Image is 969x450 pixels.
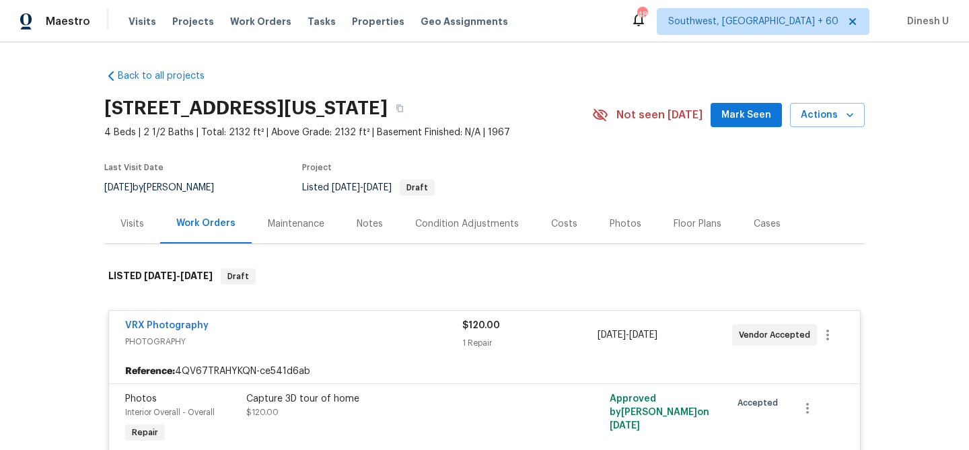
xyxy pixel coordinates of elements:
[401,184,433,192] span: Draft
[127,426,164,439] span: Repair
[363,183,392,192] span: [DATE]
[125,365,175,378] b: Reference:
[711,103,782,128] button: Mark Seen
[388,96,412,120] button: Copy Address
[46,15,90,28] span: Maestro
[902,15,949,28] span: Dinesh U
[104,163,164,172] span: Last Visit Date
[246,408,279,416] span: $120.00
[616,108,703,122] span: Not seen [DATE]
[462,321,500,330] span: $120.00
[357,217,383,231] div: Notes
[172,15,214,28] span: Projects
[125,335,462,348] span: PHOTOGRAPHY
[246,392,541,406] div: Capture 3D tour of home
[332,183,360,192] span: [DATE]
[598,330,626,340] span: [DATE]
[332,183,392,192] span: -
[125,408,215,416] span: Interior Overall - Overall
[268,217,324,231] div: Maintenance
[421,15,508,28] span: Geo Assignments
[125,394,157,404] span: Photos
[790,103,865,128] button: Actions
[104,255,865,298] div: LISTED [DATE]-[DATE]Draft
[222,270,254,283] span: Draft
[144,271,213,280] span: -
[104,183,133,192] span: [DATE]
[738,396,783,410] span: Accepted
[721,107,771,124] span: Mark Seen
[144,271,176,280] span: [DATE]
[108,268,213,285] h6: LISTED
[125,321,209,330] a: VRX Photography
[610,421,640,430] span: [DATE]
[551,217,577,231] div: Costs
[668,15,838,28] span: Southwest, [GEOGRAPHIC_DATA] + 60
[302,163,332,172] span: Project
[801,107,854,124] span: Actions
[674,217,721,231] div: Floor Plans
[129,15,156,28] span: Visits
[104,102,388,115] h2: [STREET_ADDRESS][US_STATE]
[176,217,236,230] div: Work Orders
[104,180,230,196] div: by [PERSON_NAME]
[610,394,709,430] span: Approved by [PERSON_NAME] on
[109,359,860,383] div: 4QV67TRAHYKQN-ce541d6ab
[180,271,213,280] span: [DATE]
[637,8,647,22] div: 489
[352,15,404,28] span: Properties
[754,217,781,231] div: Cases
[739,328,816,342] span: Vendor Accepted
[598,328,657,342] span: -
[308,17,336,26] span: Tasks
[104,69,234,83] a: Back to all projects
[610,217,641,231] div: Photos
[415,217,519,231] div: Condition Adjustments
[302,183,435,192] span: Listed
[104,126,592,139] span: 4 Beds | 2 1/2 Baths | Total: 2132 ft² | Above Grade: 2132 ft² | Basement Finished: N/A | 1967
[230,15,291,28] span: Work Orders
[462,336,597,350] div: 1 Repair
[120,217,144,231] div: Visits
[629,330,657,340] span: [DATE]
